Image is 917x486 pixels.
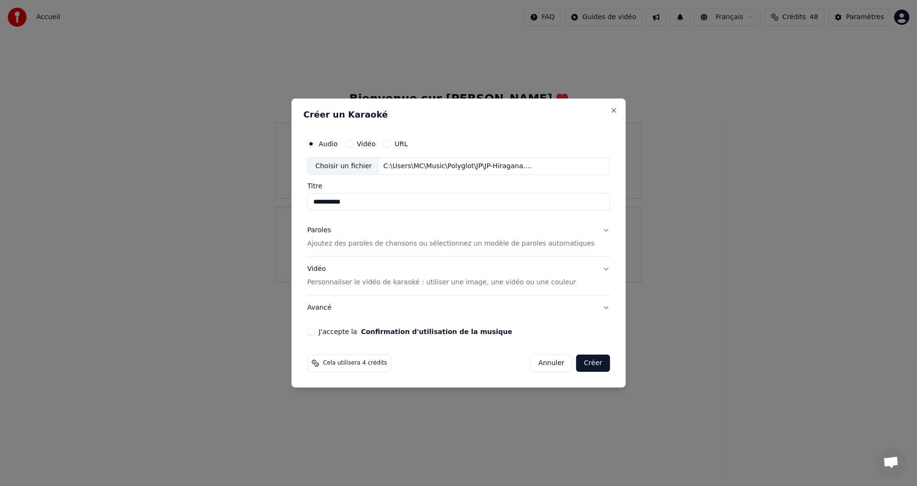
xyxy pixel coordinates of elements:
label: Titre [307,183,610,190]
p: Ajoutez des paroles de chansons ou sélectionnez un modèle de paroles automatiques [307,239,595,249]
button: Avancé [307,295,610,320]
div: Paroles [307,226,331,236]
label: J'accepte la [319,328,512,335]
div: Vidéo [307,265,576,288]
button: J'accepte la [361,328,512,335]
button: Créer [576,355,610,372]
p: Personnaliser le vidéo de karaoké : utiliser une image, une vidéo ou une couleur [307,278,576,287]
button: VidéoPersonnaliser le vidéo de karaoké : utiliser une image, une vidéo ou une couleur [307,257,610,295]
button: ParolesAjoutez des paroles de chansons ou sélectionnez un modèle de paroles automatiques [307,218,610,257]
div: Choisir un fichier [308,158,379,175]
span: Cela utilisera 4 crédits [323,359,387,367]
button: Annuler [530,355,572,372]
label: Audio [319,140,338,147]
label: Vidéo [357,140,375,147]
h2: Créer un Karaoké [303,110,614,119]
div: C:\Users\MC\Music\Polyglot\JP\JP-Hiragana.mp3 [380,162,542,171]
label: URL [395,140,408,147]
